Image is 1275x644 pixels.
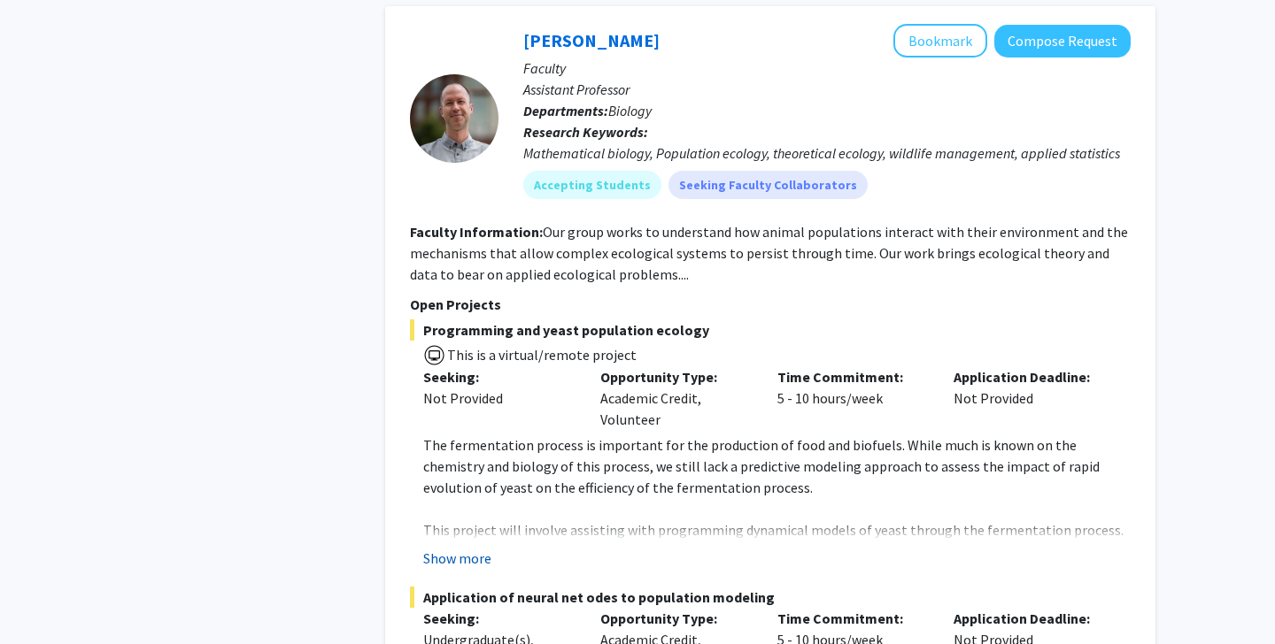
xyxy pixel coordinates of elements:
[410,319,1131,341] span: Programming and yeast population ecology
[954,366,1104,387] p: Application Deadline:
[954,608,1104,629] p: Application Deadline:
[994,25,1131,57] button: Compose Request to Jake Ferguson
[523,57,1131,79] p: Faculty
[893,24,987,57] button: Add Jake Ferguson to Bookmarks
[523,142,1131,164] div: Mathematical biology, Population ecology, theoretical ecology, wildlife management, applied stati...
[600,608,751,629] p: Opportunity Type:
[668,171,868,199] mat-chip: Seeking Faculty Collaborators
[410,586,1131,608] span: Application of neural net odes to population modeling
[523,102,608,119] b: Departments:
[423,366,574,387] p: Seeking:
[940,366,1117,430] div: Not Provided
[523,79,1131,100] p: Assistant Professor
[777,366,928,387] p: Time Commitment:
[410,223,1128,283] fg-read-more: Our group works to understand how animal populations interact with their environment and the mech...
[410,223,543,241] b: Faculty Information:
[608,102,652,119] span: Biology
[600,366,751,387] p: Opportunity Type:
[423,434,1131,498] p: The fermentation process is important for the production of food and biofuels. While much is know...
[777,608,928,629] p: Time Commitment:
[423,387,574,409] div: Not Provided
[764,366,941,430] div: 5 - 10 hours/week
[423,519,1131,583] p: This project will involve assisting with programming dynamical models of yeast through the fermen...
[523,171,661,199] mat-chip: Accepting Students
[523,29,660,51] a: [PERSON_NAME]
[423,608,574,629] p: Seeking:
[423,548,491,569] button: Show more
[523,123,648,141] b: Research Keywords:
[410,294,1131,315] p: Open Projects
[445,346,637,364] span: This is a virtual/remote project
[13,564,75,631] iframe: Chat
[587,366,764,430] div: Academic Credit, Volunteer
